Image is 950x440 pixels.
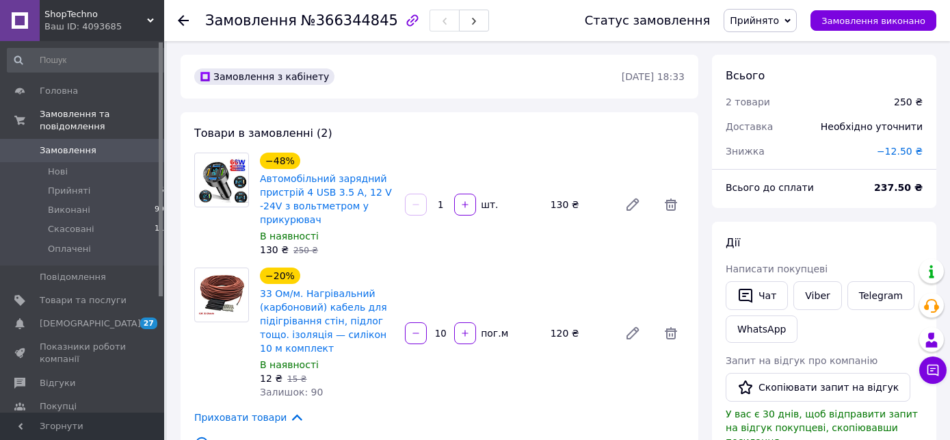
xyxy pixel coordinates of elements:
[793,281,841,310] a: Viber
[726,281,788,310] button: Чат
[726,263,828,274] span: Написати покупцеві
[810,10,936,31] button: Замовлення виконано
[260,359,319,370] span: В наявності
[260,387,323,398] span: Залишок: 90
[726,69,765,82] span: Всього
[874,182,923,193] b: 237.50 ₴
[260,231,319,242] span: В наявності
[919,357,947,384] button: Чат з покупцем
[194,410,304,425] span: Приховати товари
[726,355,878,366] span: Запит на відгук про компанію
[48,166,68,178] span: Нові
[585,14,711,27] div: Статус замовлення
[726,96,770,107] span: 2 товари
[178,14,189,27] div: Повернутися назад
[301,12,398,29] span: №366344845
[821,16,925,26] span: Замовлення виконано
[287,374,306,384] span: 15 ₴
[40,400,77,413] span: Покупці
[545,195,613,214] div: 130 ₴
[726,236,740,249] span: Дії
[155,204,169,216] span: 993
[40,271,106,283] span: Повідомлення
[260,173,392,225] a: Автомобільний зарядний пристрій 4 USB 3.5 А, 12 V -24V з вольтметром у прикурювач
[260,153,300,169] div: −48%
[730,15,779,26] span: Прийнято
[894,95,923,109] div: 250 ₴
[260,244,289,255] span: 130 ₴
[477,326,510,340] div: пог.м
[40,341,127,365] span: Показники роботи компанії
[657,320,685,347] span: Видалити
[40,85,78,97] span: Головна
[260,288,387,354] a: 33 Ом/м. Нагрівальний (карбоновий) кабель для підігрівання стін, підлог тощо. ізоляція — силікон ...
[622,71,685,82] time: [DATE] 18:33
[48,204,90,216] span: Виконані
[194,68,334,85] div: Замовлення з кабінету
[847,281,914,310] a: Telegram
[726,121,773,132] span: Доставка
[619,191,646,218] a: Редагувати
[48,223,94,235] span: Скасовані
[477,198,499,211] div: шт.
[726,146,765,157] span: Знижка
[140,318,157,329] span: 27
[813,112,931,142] div: Необхідно уточнити
[877,146,923,157] span: −12.50 ₴
[40,108,164,133] span: Замовлення та повідомлення
[195,157,248,203] img: Автомобільний зарядний пристрій 4 USB 3.5 А, 12 V -24V з вольтметром у прикурювач
[44,21,164,33] div: Ваш ID: 4093685
[194,127,332,140] span: Товари в замовленні (2)
[293,246,318,255] span: 250 ₴
[40,294,127,307] span: Товари та послуги
[48,243,91,255] span: Оплачені
[260,373,282,384] span: 12 ₴
[40,318,141,330] span: [DEMOGRAPHIC_DATA]
[545,324,613,343] div: 120 ₴
[40,144,96,157] span: Замовлення
[726,315,797,343] a: WhatsApp
[726,373,910,402] button: Скопіювати запит на відгук
[48,185,90,197] span: Прийняті
[40,377,75,389] span: Відгуки
[205,12,297,29] span: Замовлення
[155,223,169,235] span: 112
[195,274,248,316] img: 33 Ом/м. Нагрівальний (карбоновий) кабель для підігрівання стін, підлог тощо. ізоляція — силікон ...
[44,8,147,21] span: ShopTechno
[7,48,170,73] input: Пошук
[726,182,814,193] span: Всього до сплати
[260,268,300,284] div: −20%
[619,320,646,347] a: Редагувати
[657,191,685,218] span: Видалити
